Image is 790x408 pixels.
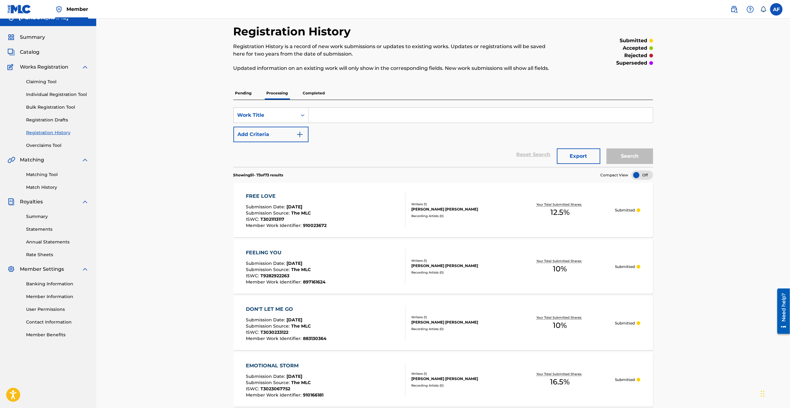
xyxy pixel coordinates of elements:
[246,204,287,210] span: Submission Date :
[26,129,89,136] a: Registration History
[26,91,89,98] a: Individual Registration Tool
[616,59,648,67] p: superseded
[55,6,63,13] img: Top Rightsholder
[26,79,89,85] a: Claiming Tool
[728,3,740,16] a: Public Search
[557,148,600,164] button: Export
[66,6,88,13] span: Member
[26,281,89,287] a: Banking Information
[287,317,302,323] span: [DATE]
[623,44,648,52] p: accepted
[233,296,653,350] a: DON'T LET ME GOSubmission Date:[DATE]Submission Source:The MLCISWC:T3030233122Member Work Identif...
[81,265,89,273] img: expand
[26,252,89,258] a: Rate Sheets
[615,320,635,326] p: Submitted
[7,63,16,71] img: Works Registration
[26,171,89,178] a: Matching Tool
[26,332,89,338] a: Member Benefits
[303,392,323,398] span: 910166181
[303,336,327,341] span: 883130364
[411,202,505,206] div: Writers ( 1 )
[265,87,290,100] p: Processing
[246,279,303,285] span: Member Work Identifier :
[233,107,653,167] form: Search Form
[537,372,584,376] p: Your Total Submitted Shares:
[20,156,44,164] span: Matching
[411,371,505,376] div: Writers ( 1 )
[291,323,311,329] span: The MLC
[20,48,39,56] span: Catalog
[246,329,260,335] span: ISWC :
[7,5,31,14] img: MLC Logo
[26,306,89,313] a: User Permissions
[246,362,323,369] div: EMOTIONAL STORM
[237,111,293,119] div: Work Title
[246,336,303,341] span: Member Work Identifier :
[26,142,89,149] a: Overclaims Tool
[233,25,354,39] h2: Registration History
[291,267,311,272] span: The MLC
[411,206,505,212] div: [PERSON_NAME] [PERSON_NAME]
[411,315,505,320] div: Writers ( 1 )
[411,258,505,263] div: Writers ( 1 )
[550,207,570,218] span: 12.5 %
[246,386,260,392] span: ISWC :
[233,172,283,178] p: Showing 51 - 73 of 73 results
[730,6,738,13] img: search
[291,210,311,216] span: The MLC
[246,374,287,379] span: Submission Date :
[553,320,567,331] span: 10 %
[615,377,635,383] p: Submitted
[260,216,284,222] span: T3021113117
[233,239,653,294] a: FEELING YOUSubmission Date:[DATE]Submission Source:The MLCISWC:T9282922263Member Work Identifier:...
[537,259,584,263] p: Your Total Submitted Shares:
[744,3,756,16] div: Help
[760,6,766,12] div: Notifications
[20,63,68,71] span: Works Registration
[411,320,505,325] div: [PERSON_NAME] [PERSON_NAME]
[246,380,291,385] span: Submission Source :
[246,392,303,398] span: Member Work Identifier :
[81,198,89,206] img: expand
[759,378,790,408] div: Chat Widget
[625,52,648,59] p: rejected
[246,249,326,256] div: FEELING YOU
[411,270,505,275] div: Recording Artists ( 0 )
[553,263,567,274] span: 10 %
[260,273,289,279] span: T9282922263
[233,87,254,100] p: Pending
[246,306,327,313] div: DON'T LET ME GO
[773,286,790,336] iframe: Resource Center
[411,327,505,331] div: Recording Artists ( 0 )
[7,48,39,56] a: CatalogCatalog
[26,117,89,123] a: Registration Drafts
[303,279,326,285] span: 897161624
[550,376,570,388] span: 16.5 %
[287,374,302,379] span: [DATE]
[296,131,304,138] img: 9d2ae6d4665cec9f34b9.svg
[246,261,287,266] span: Submission Date :
[20,198,43,206] span: Royalties
[411,263,505,269] div: [PERSON_NAME] [PERSON_NAME]
[7,48,15,56] img: Catalog
[7,156,15,164] img: Matching
[411,214,505,218] div: Recording Artists ( 0 )
[233,65,557,72] p: Updated information on an existing work will only show in the corresponding fields. New work subm...
[233,352,653,407] a: EMOTIONAL STORMSubmission Date:[DATE]Submission Source:The MLCISWC:T3023067752Member Work Identif...
[260,386,290,392] span: T3023067752
[26,213,89,220] a: Summary
[615,207,635,213] p: Submitted
[246,223,303,228] span: Member Work Identifier :
[7,34,15,41] img: Summary
[303,223,327,228] span: 910023672
[761,384,765,403] div: Drag
[20,265,64,273] span: Member Settings
[287,261,302,266] span: [DATE]
[770,3,783,16] div: User Menu
[287,204,302,210] span: [DATE]
[20,34,45,41] span: Summary
[7,265,15,273] img: Member Settings
[301,87,327,100] p: Completed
